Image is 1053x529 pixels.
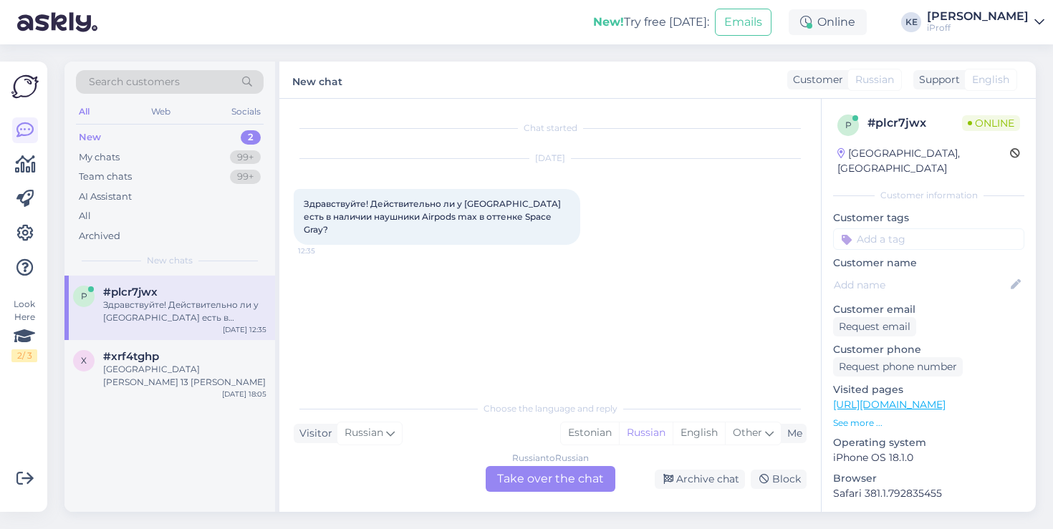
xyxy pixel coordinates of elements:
p: See more ... [833,417,1024,429]
div: Request phone number [833,357,963,377]
div: Look Here [11,298,37,362]
div: # plcr7jwx [867,115,962,132]
p: Customer name [833,256,1024,271]
span: p [845,120,852,130]
div: Try free [DATE]: [593,14,709,31]
a: [URL][DOMAIN_NAME] [833,398,946,411]
img: Askly Logo [11,73,39,100]
div: Customer information [833,189,1024,202]
span: p [81,291,87,301]
a: [PERSON_NAME]iProff [927,11,1044,34]
span: English [972,72,1009,87]
div: New [79,130,101,145]
div: Me [782,426,802,441]
div: Take over the chat [486,466,615,492]
div: AI Assistant [79,190,132,204]
div: [PERSON_NAME] [927,11,1029,22]
p: Customer email [833,302,1024,317]
b: New! [593,15,624,29]
p: iPhone OS 18.1.0 [833,450,1024,465]
div: 99+ [230,150,261,165]
span: Russian [855,72,894,87]
div: Choose the language and reply [294,402,807,415]
p: Operating system [833,435,1024,450]
span: New chats [147,254,193,267]
div: Web [148,102,173,121]
input: Add a tag [833,228,1024,250]
div: Request email [833,317,916,336]
div: Estonian [561,422,619,444]
div: All [76,102,92,121]
span: x [81,355,87,366]
div: Visitor [294,426,332,441]
div: Здравствуйте! Действительно ли у [GEOGRAPHIC_DATA] есть в наличии наушники Airpods max в оттенке ... [103,299,266,324]
span: Search customers [89,74,180,89]
div: Customer [787,72,843,87]
div: [DATE] 12:35 [223,324,266,335]
div: 99+ [230,170,261,184]
div: Socials [229,102,264,121]
span: #plcr7jwx [103,286,158,299]
div: Online [789,9,867,35]
p: Safari 381.1.792835455 [833,486,1024,501]
div: [GEOGRAPHIC_DATA], [GEOGRAPHIC_DATA] [837,146,1010,176]
p: Browser [833,471,1024,486]
div: 2 / 3 [11,349,37,362]
div: Block [751,470,807,489]
span: Здравствуйте! Действительно ли у [GEOGRAPHIC_DATA] есть в наличии наушники Airpods max в оттенке ... [304,198,563,235]
div: Russian [619,422,673,444]
p: Customer tags [833,210,1024,225]
span: 12:35 [298,246,352,256]
div: 2 [241,130,261,145]
div: Chat started [294,122,807,135]
p: Customer phone [833,342,1024,357]
button: Emails [715,9,771,36]
span: #xrf4tghp [103,350,159,363]
div: Archive chat [655,470,745,489]
div: Archived [79,229,120,243]
div: Team chats [79,170,132,184]
label: New chat [292,70,342,89]
div: iProff [927,22,1029,34]
div: [DATE] [294,152,807,165]
input: Add name [834,277,1008,293]
div: Russian to Russian [512,452,589,465]
div: KE [901,12,921,32]
p: Visited pages [833,382,1024,397]
div: [GEOGRAPHIC_DATA] [PERSON_NAME] 13 [PERSON_NAME] [103,363,266,389]
div: English [673,422,725,444]
div: All [79,209,91,223]
span: Russian [345,425,383,441]
div: Support [913,72,960,87]
span: Other [733,426,762,439]
span: Online [962,115,1020,131]
div: My chats [79,150,120,165]
div: [DATE] 18:05 [222,389,266,399]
